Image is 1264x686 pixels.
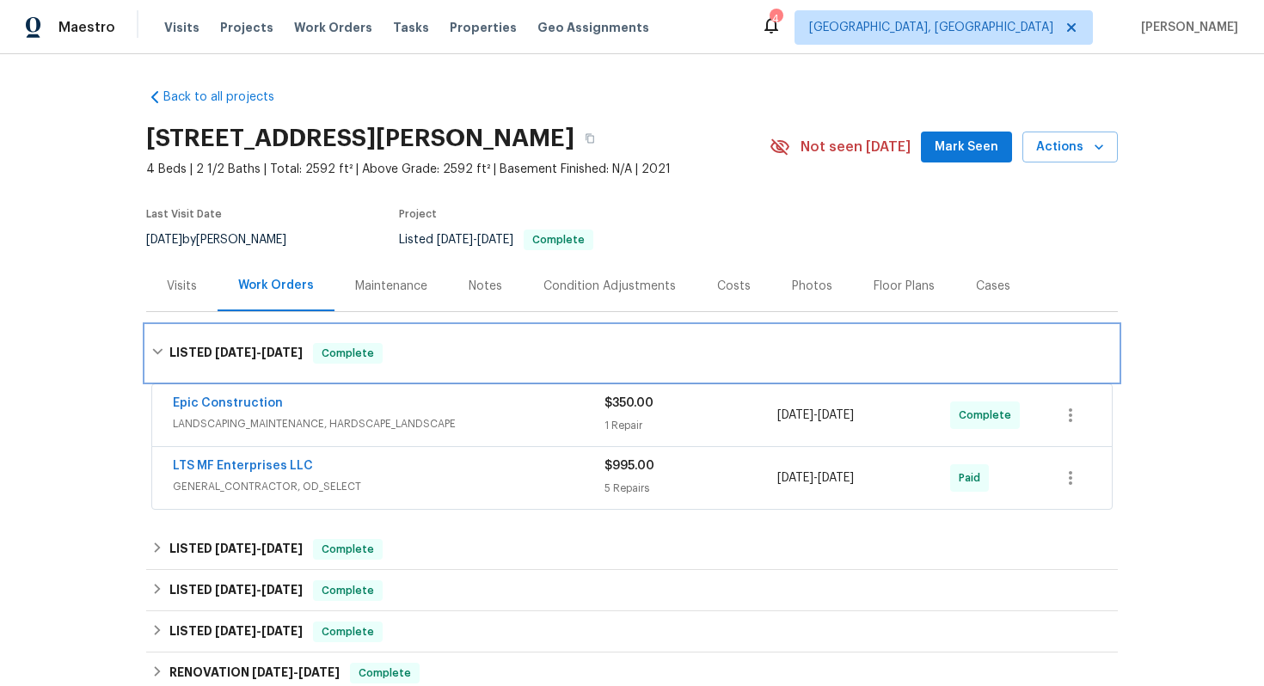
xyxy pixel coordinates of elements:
[315,582,381,599] span: Complete
[777,469,854,487] span: -
[717,278,751,295] div: Costs
[167,278,197,295] div: Visits
[399,234,593,246] span: Listed
[921,132,1012,163] button: Mark Seen
[238,277,314,294] div: Work Orders
[935,137,998,158] span: Mark Seen
[777,472,813,484] span: [DATE]
[146,326,1118,381] div: LISTED [DATE]-[DATE]Complete
[809,19,1053,36] span: [GEOGRAPHIC_DATA], [GEOGRAPHIC_DATA]
[604,480,777,497] div: 5 Repairs
[169,580,303,601] h6: LISTED
[604,460,654,472] span: $995.00
[146,234,182,246] span: [DATE]
[777,409,813,421] span: [DATE]
[169,663,340,683] h6: RENOVATION
[252,666,340,678] span: -
[604,397,653,409] span: $350.00
[437,234,513,246] span: -
[146,611,1118,652] div: LISTED [DATE]-[DATE]Complete
[315,623,381,640] span: Complete
[173,397,283,409] a: Epic Construction
[146,529,1118,570] div: LISTED [DATE]-[DATE]Complete
[315,541,381,558] span: Complete
[393,21,429,34] span: Tasks
[173,415,604,432] span: LANDSCAPING_MAINTENANCE, HARDSCAPE_LANDSCAPE
[261,625,303,637] span: [DATE]
[169,622,303,642] h6: LISTED
[604,417,777,434] div: 1 Repair
[146,130,574,147] h2: [STREET_ADDRESS][PERSON_NAME]
[874,278,935,295] div: Floor Plans
[173,460,313,472] a: LTS MF Enterprises LLC
[252,666,293,678] span: [DATE]
[818,472,854,484] span: [DATE]
[261,542,303,554] span: [DATE]
[543,278,676,295] div: Condition Adjustments
[173,478,604,495] span: GENERAL_CONTRACTOR, OD_SELECT
[169,343,303,364] h6: LISTED
[352,665,418,682] span: Complete
[1022,132,1118,163] button: Actions
[261,346,303,358] span: [DATE]
[294,19,372,36] span: Work Orders
[261,584,303,596] span: [DATE]
[574,123,605,154] button: Copy Address
[164,19,199,36] span: Visits
[959,407,1018,424] span: Complete
[215,584,256,596] span: [DATE]
[220,19,273,36] span: Projects
[777,407,854,424] span: -
[315,345,381,362] span: Complete
[1036,137,1104,158] span: Actions
[976,278,1010,295] div: Cases
[355,278,427,295] div: Maintenance
[525,235,592,245] span: Complete
[770,10,782,28] div: 4
[1134,19,1238,36] span: [PERSON_NAME]
[146,570,1118,611] div: LISTED [DATE]-[DATE]Complete
[169,539,303,560] h6: LISTED
[469,278,502,295] div: Notes
[58,19,115,36] span: Maestro
[298,666,340,678] span: [DATE]
[450,19,517,36] span: Properties
[959,469,987,487] span: Paid
[215,584,303,596] span: -
[146,89,311,106] a: Back to all projects
[215,625,256,637] span: [DATE]
[537,19,649,36] span: Geo Assignments
[477,234,513,246] span: [DATE]
[146,209,222,219] span: Last Visit Date
[146,230,307,250] div: by [PERSON_NAME]
[215,346,303,358] span: -
[399,209,437,219] span: Project
[146,161,770,178] span: 4 Beds | 2 1/2 Baths | Total: 2592 ft² | Above Grade: 2592 ft² | Basement Finished: N/A | 2021
[792,278,832,295] div: Photos
[818,409,854,421] span: [DATE]
[215,346,256,358] span: [DATE]
[437,234,473,246] span: [DATE]
[215,625,303,637] span: -
[801,138,911,156] span: Not seen [DATE]
[215,542,303,554] span: -
[215,542,256,554] span: [DATE]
